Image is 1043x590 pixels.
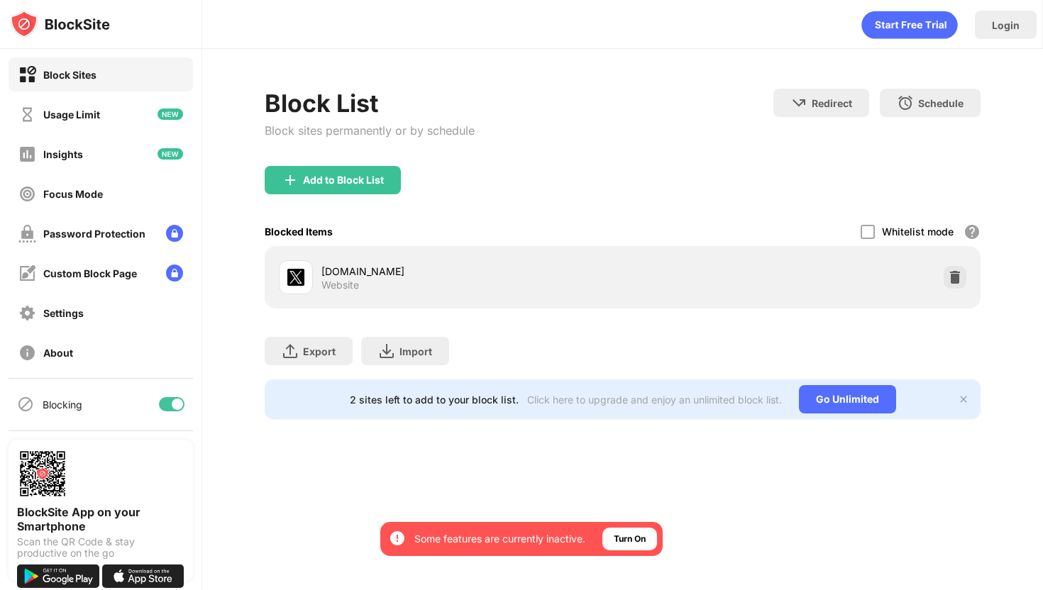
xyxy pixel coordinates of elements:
[43,267,137,279] div: Custom Block Page
[321,264,622,279] div: [DOMAIN_NAME]
[303,345,336,357] div: Export
[527,394,782,406] div: Click here to upgrade and enjoy an unlimited block list.
[265,89,475,118] div: Block List
[43,347,73,359] div: About
[17,505,184,533] div: BlockSite App on your Smartphone
[158,108,183,120] img: new-icon.svg
[43,148,83,160] div: Insights
[17,396,34,413] img: blocking-icon.svg
[18,265,36,282] img: customize-block-page-off.svg
[918,97,964,109] div: Schedule
[882,226,954,238] div: Whitelist mode
[812,97,852,109] div: Redirect
[18,304,36,322] img: settings-off.svg
[10,10,110,38] img: logo-blocksite.svg
[861,11,958,39] div: animation
[321,279,359,291] div: Website
[43,228,145,240] div: Password Protection
[992,19,1020,31] div: Login
[18,106,36,123] img: time-usage-off.svg
[43,69,96,81] div: Block Sites
[18,344,36,362] img: about-off.svg
[389,530,406,547] img: error-circle-white.svg
[17,536,184,559] div: Scan the QR Code & stay productive on the go
[17,448,68,499] img: options-page-qr-code.png
[414,532,585,546] div: Some features are currently inactive.
[166,225,183,242] img: lock-menu.svg
[102,564,184,588] img: download-on-the-app-store.svg
[958,394,969,405] img: x-button.svg
[287,269,304,286] img: favicons
[18,225,36,243] img: password-protection-off.svg
[18,185,36,203] img: focus-off.svg
[18,66,36,84] img: block-on.svg
[43,399,82,411] div: Blocking
[158,148,183,160] img: new-icon.svg
[43,188,103,200] div: Focus Mode
[265,226,333,238] div: Blocked Items
[18,145,36,163] img: insights-off.svg
[303,174,384,186] div: Add to Block List
[399,345,432,357] div: Import
[350,394,519,406] div: 2 sites left to add to your block list.
[166,265,183,282] img: lock-menu.svg
[43,108,100,121] div: Usage Limit
[614,532,646,546] div: Turn On
[265,123,475,138] div: Block sites permanently or by schedule
[799,385,896,413] div: Go Unlimited
[43,307,84,319] div: Settings
[17,564,99,588] img: get-it-on-google-play.svg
